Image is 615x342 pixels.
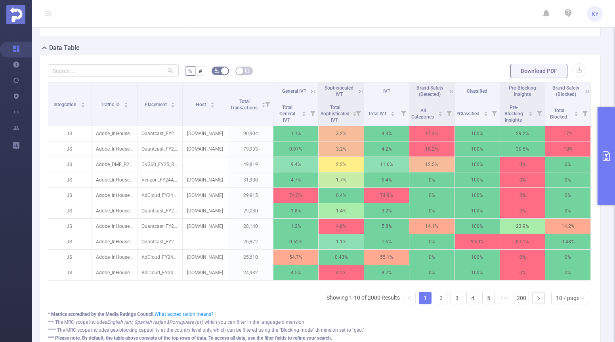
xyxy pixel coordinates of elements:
[138,219,182,234] p: Quantcast_FY24Acrobat_PSP_AcrobatTrialist-Dynamic-Cookieless_US_DSK_BAN_728x90 [7892523]
[302,110,306,115] div: Sort
[409,250,454,265] p: 0%
[327,292,400,304] li: Showing 1-10 of 2000 Results
[409,265,454,280] p: 0%
[391,110,395,113] i: icon: caret-up
[228,141,273,157] p: 79,933
[483,110,488,115] div: Sort
[48,311,155,317] b: * Metrics accredited by the Media Ratings Council.
[92,234,137,249] p: Adobe_InHouse [13539]
[556,292,579,304] div: 10 / page
[574,110,579,115] div: Sort
[574,113,579,115] i: icon: caret-down
[80,101,85,106] div: Sort
[500,203,545,218] p: 0%
[457,111,481,117] span: *Classified
[170,101,175,106] div: Sort
[409,157,454,172] p: 12.5%
[455,141,500,157] p: 100%
[409,203,454,218] p: 0%
[262,104,266,107] i: icon: caret-down
[138,188,182,203] p: AdCloud_FY24CC_CTX_AudEx-SafariBrowser_US_DSK_BAN_300x250 [8399752]
[545,250,590,265] p: 0%
[228,157,273,172] p: 49,819
[545,157,590,172] p: 0%
[138,126,182,141] p: Quantcast_FY24Acrobat_PSP_DirectPaid-Dynamic-Cookieless_US_DSK_BAN_300x250 [7892531]
[438,113,443,115] i: icon: caret-down
[47,188,92,203] p: JS
[92,265,137,280] p: Adobe_InHouse [13539]
[364,188,409,203] p: 74.9%
[483,113,488,115] i: icon: caret-down
[500,126,545,141] p: 29.2%
[101,102,121,107] span: Traffic ID
[368,111,388,117] span: Total IVT
[528,110,533,115] div: Sort
[500,172,545,187] p: 0%
[273,234,318,249] p: 0.52%
[53,102,78,107] span: Integration
[319,188,363,203] p: 0.4%
[529,113,533,115] i: icon: caret-down
[107,319,161,325] i: English (en), Spanish (es)
[383,88,390,94] span: IVT
[47,141,92,157] p: JS
[80,104,85,107] i: icon: caret-down
[545,203,590,218] p: 0%
[228,234,273,249] p: 26,872
[443,100,455,126] i: Filter menu
[92,172,137,187] p: Adobe_InHouse [13539]
[545,126,590,141] p: 17%
[92,157,137,172] p: Adobe_DME_B2B_InHouse [25662]
[545,219,590,234] p: 14.2%
[48,334,592,342] div: *** Please note, By default, the table above consists of the top rows of data. To access all data...
[574,110,579,113] i: icon: caret-up
[498,292,511,304] span: •••
[169,319,202,325] i: Portuguese (pt)
[92,141,137,157] p: Adobe_InHouse [13539]
[455,250,500,265] p: 100%
[545,172,590,187] p: 0%
[321,105,350,123] span: Total Sophisticated IVT
[183,203,227,218] p: [DOMAIN_NAME]
[138,157,182,172] p: DV360_FY25_RTR_AX-NN_US_MOB_BAN_320x50 [9609815]
[210,101,214,103] i: icon: caret-up
[228,188,273,203] p: 29,915
[500,188,545,203] p: 0%
[171,101,175,103] i: icon: caret-up
[391,113,395,115] i: icon: caret-down
[261,101,266,106] div: Sort
[228,250,273,265] p: 25,610
[438,110,443,115] div: Sort
[467,292,479,304] a: 4
[466,292,479,304] li: 4
[319,157,363,172] p: 2.2%
[545,141,590,157] p: 18%
[273,250,318,265] p: 54.7%
[579,100,590,126] i: Filter menu
[183,250,227,265] p: [DOMAIN_NAME]
[171,104,175,107] i: icon: caret-down
[183,126,227,141] p: [DOMAIN_NAME]
[228,126,273,141] p: 90,904
[319,172,363,187] p: 1.7%
[435,292,447,304] li: 2
[510,64,567,78] button: Download PDF
[124,104,128,107] i: icon: caret-down
[409,188,454,203] p: 0%
[92,126,137,141] p: Adobe_InHouse [13539]
[536,296,541,301] i: icon: right
[138,265,182,280] p: AdCloud_FY24CC_PSP_Longtail-SpanishAmerican_US_DSK_BAN_300x250 [9354649]
[124,101,128,106] div: Sort
[302,113,306,115] i: icon: caret-down
[364,126,409,141] p: 4.3%
[47,219,92,234] p: JS
[47,172,92,187] p: JS
[245,68,250,73] i: icon: table
[273,188,318,203] p: 74.5%
[504,105,523,123] span: Pre-Blocking Insights
[500,234,545,249] p: 0.51%
[262,82,273,126] i: Filter menu
[210,104,214,107] i: icon: caret-down
[455,157,500,172] p: 100%
[138,234,182,249] p: Quantcast_FY24CC_LAL_Cookieless-Targeting_US_DSK_BAN_728x90 [7902674]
